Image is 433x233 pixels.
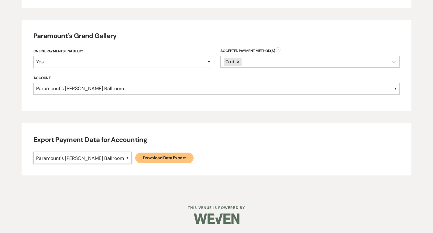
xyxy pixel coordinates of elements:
h4: Export Payment Data for Accounting [33,135,400,145]
div: Card [224,58,235,66]
h4: Paramount's Grand Gallery [33,31,400,41]
div: Accepted Payment Method(s) [220,48,400,54]
label: Online Payments Enabled? [33,48,213,55]
span: ? [276,47,280,52]
img: Weven Logo [194,208,239,229]
a: Download Data Export [135,153,194,163]
label: Account [33,75,400,82]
